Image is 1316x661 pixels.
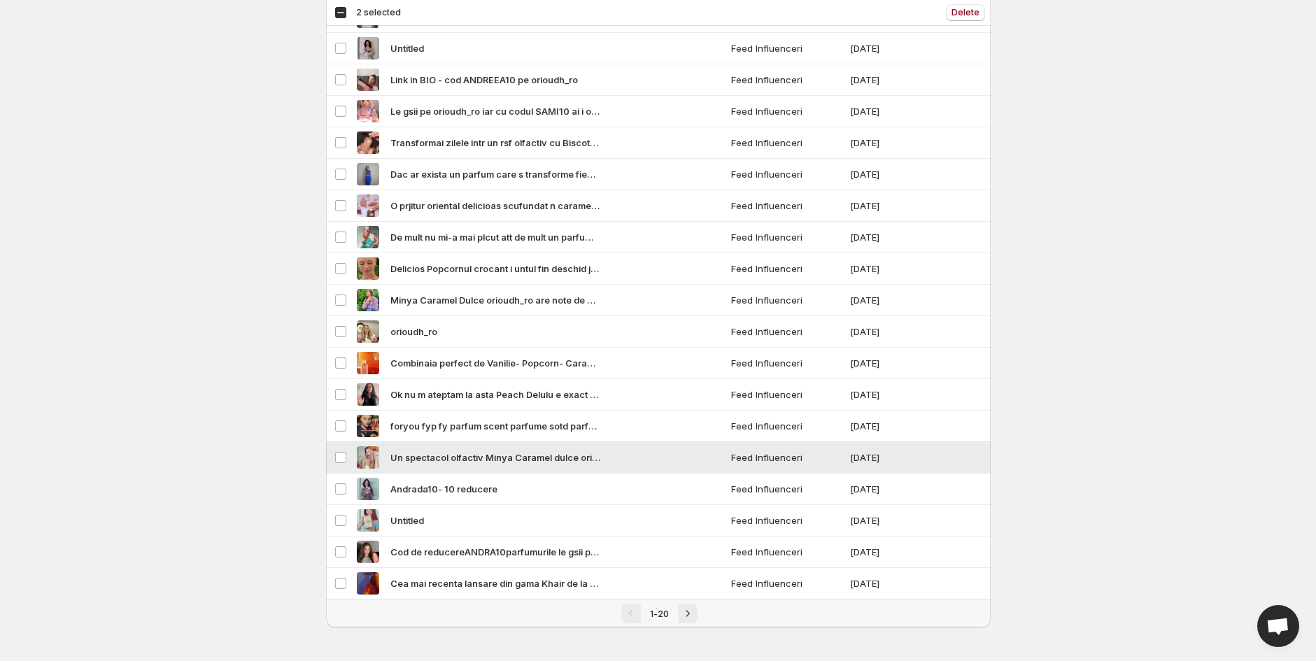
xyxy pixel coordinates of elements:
span: Feed Influenceri [731,388,842,401]
div: Open chat [1257,605,1299,647]
img: Andrada10- 10 reducere [357,478,379,500]
img: Cod de reducereANDRA10parfumurile le gsii pe orioudh sau n magazinele Annabella [357,541,379,563]
td: [DATE] [846,379,931,411]
img: Un spectacol olfactiv Minya Caramel dulce orioudh_ro orioudh_ro orioudh coddereducere parfumuri c... [357,446,379,469]
img: foryou fyp fy parfum scent parfume sotd parfumuri peachdelulu pariscorner [357,415,379,437]
img: Le gsii pe orioudh_ro iar cu codul SAMI10 ai i o redecere iar dac vrei s le testai le gasiti si i... [357,100,379,122]
span: De mult nu mi-a mai plcut att de mult un parfum ieri l-am purtat din nou i am primit o grmad de c... [390,230,600,244]
img: Link in BIO - cod ANDREEA10 pe orioudh_ro [357,69,379,91]
nav: Pagination [326,599,991,627]
img: Minya Caramel Dulce orioudh_ro are note de caramel i ciocolat La nceput l simi intens dulce dar p... [357,289,379,311]
img: De mult nu mi-a mai plcut att de mult un parfum ieri l-am purtat din nou i am primit o grmad de c... [357,226,379,248]
span: Untitled [390,513,424,527]
span: Un spectacol olfactiv Minya Caramel dulce orioudh_ro orioudh_ro orioudh coddereducere parfumuri c... [390,450,600,464]
td: [DATE] [846,64,931,96]
td: [DATE] [846,96,931,127]
span: O prjitur oriental delicioas scufundat n caramel fierbinte-Cam aa a descrie parfumul Biscotti Dat... [390,199,600,213]
span: Feed Influenceri [731,73,842,87]
span: Andrada10- 10 reducere [390,482,497,496]
td: [DATE] [846,316,931,348]
img: Ok nu m ateptam la asta Peach Delulu e exact genul de parfum care i schimb vibe-ul din prima secu... [357,383,379,406]
td: [DATE] [846,505,931,536]
span: Dac ar exista un parfum care s transforme fiecare zi ntr-un desert rafinat acesta ar fi Caramel P... [390,167,600,181]
td: [DATE] [846,127,931,159]
td: [DATE] [846,253,931,285]
span: foryou fyp fy parfum scent parfume sotd parfumuri peachdelulu pariscorner [390,419,600,433]
img: orioudh_ro [357,320,379,343]
img: Transformai zilele intr un rsf olfactiv cu Biscotti Caramel Pop by Khadlaj de la orioudh_ro Bisco... [357,132,379,154]
td: [DATE] [846,190,931,222]
span: Feed Influenceri [731,262,842,276]
span: Feed Influenceri [731,136,842,150]
span: Feed Influenceri [731,41,842,55]
span: Feed Influenceri [731,356,842,370]
span: Transformai zilele intr un rsf olfactiv cu Biscotti Caramel Pop by Khadlaj de la orioudh_ro Bisco... [390,136,600,150]
td: [DATE] [846,285,931,316]
span: 2 selected [356,7,401,18]
td: [DATE] [846,348,931,379]
span: Ok nu m ateptam la asta Peach Delulu e exact genul de parfum care i schimb vibe-ul din prima secu... [390,388,600,401]
span: Feed Influenceri [731,293,842,307]
td: [DATE] [846,442,931,474]
button: Delete [946,4,985,21]
span: 1-20 [650,609,669,619]
span: Feed Influenceri [731,104,842,118]
span: Feed Influenceri [731,450,842,464]
span: Minya Caramel Dulce orioudh_ro are note de caramel i ciocolat La nceput l simi intens dulce dar p... [390,293,600,307]
img: Dac ar exista un parfum care s transforme fiecare zi ntr-un desert rafinat acesta ar fi Caramel P... [357,163,379,185]
span: Feed Influenceri [731,167,842,181]
img: Cea mai recenta lansare din gama Khair de la Paris Corner este acum pe orioudh_ro Khair Peach Del... [357,572,379,595]
td: [DATE] [846,568,931,599]
span: Feed Influenceri [731,199,842,213]
td: [DATE] [846,159,931,190]
span: Cod de reducereANDRA10parfumurile le gsii pe orioudh sau n magazinele Annabella [390,545,600,559]
span: Delicios Popcornul crocant i untul fin deschid jocul urmate de un centru decadent de castane prji... [390,262,600,276]
td: [DATE] [846,33,931,64]
span: Link in BIO - cod ANDREEA10 pe orioudh_ro [390,73,578,87]
td: [DATE] [846,411,931,442]
span: Delete [951,7,979,18]
span: Feed Influenceri [731,513,842,527]
img: Delicios Popcornul crocant i untul fin deschid jocul urmate de un centru decadent de castane prji... [357,257,379,280]
span: Untitled [390,41,424,55]
td: [DATE] [846,474,931,505]
span: Combinaia perfect de Vanilie- Popcorn- Caramel se afla n parfumul Pop Caramel de la orioudh_ro Pa... [390,356,600,370]
span: Feed Influenceri [731,576,842,590]
img: O prjitur oriental delicioas scufundat n caramel fierbinte-Cam aa a descrie parfumul Biscotti Dat... [357,194,379,217]
button: Next [678,604,698,623]
td: [DATE] [846,222,931,253]
span: Feed Influenceri [731,482,842,496]
span: Feed Influenceri [731,545,842,559]
span: Le gsii pe orioudh_ro iar cu codul SAMI10 ai i o redecere iar dac vrei s le testai le gasiti si i... [390,104,600,118]
span: orioudh_ro [390,325,437,339]
span: Cea mai recenta lansare din gama Khair de la [GEOGRAPHIC_DATA] este acum pe orioudh_ro Khair Peac... [390,576,600,590]
td: [DATE] [846,536,931,568]
img: Combinaia perfect de Vanilie- Popcorn- Caramel se afla n parfumul Pop Caramel de la orioudh_ro Pa... [357,352,379,374]
span: Feed Influenceri [731,230,842,244]
span: Feed Influenceri [731,419,842,433]
span: Feed Influenceri [731,325,842,339]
